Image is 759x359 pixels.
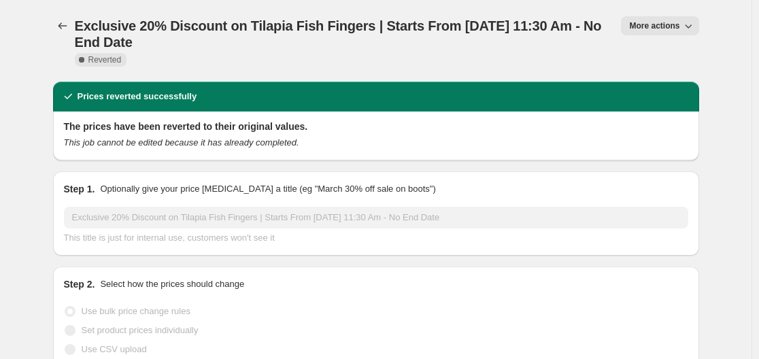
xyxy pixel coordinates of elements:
[64,277,95,291] h2: Step 2.
[75,18,602,50] span: Exclusive 20% Discount on Tilapia Fish Fingers | Starts From [DATE] 11:30 Am - No End Date
[82,325,199,335] span: Set product prices individually
[629,20,679,31] span: More actions
[82,344,147,354] span: Use CSV upload
[53,16,72,35] button: Price change jobs
[100,277,244,291] p: Select how the prices should change
[100,182,435,196] p: Optionally give your price [MEDICAL_DATA] a title (eg "March 30% off sale on boots")
[88,54,122,65] span: Reverted
[78,90,197,103] h2: Prices reverted successfully
[64,137,299,148] i: This job cannot be edited because it has already completed.
[64,182,95,196] h2: Step 1.
[621,16,698,35] button: More actions
[64,233,275,243] span: This title is just for internal use, customers won't see it
[64,207,688,228] input: 30% off holiday sale
[64,120,688,133] h2: The prices have been reverted to their original values.
[82,306,190,316] span: Use bulk price change rules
